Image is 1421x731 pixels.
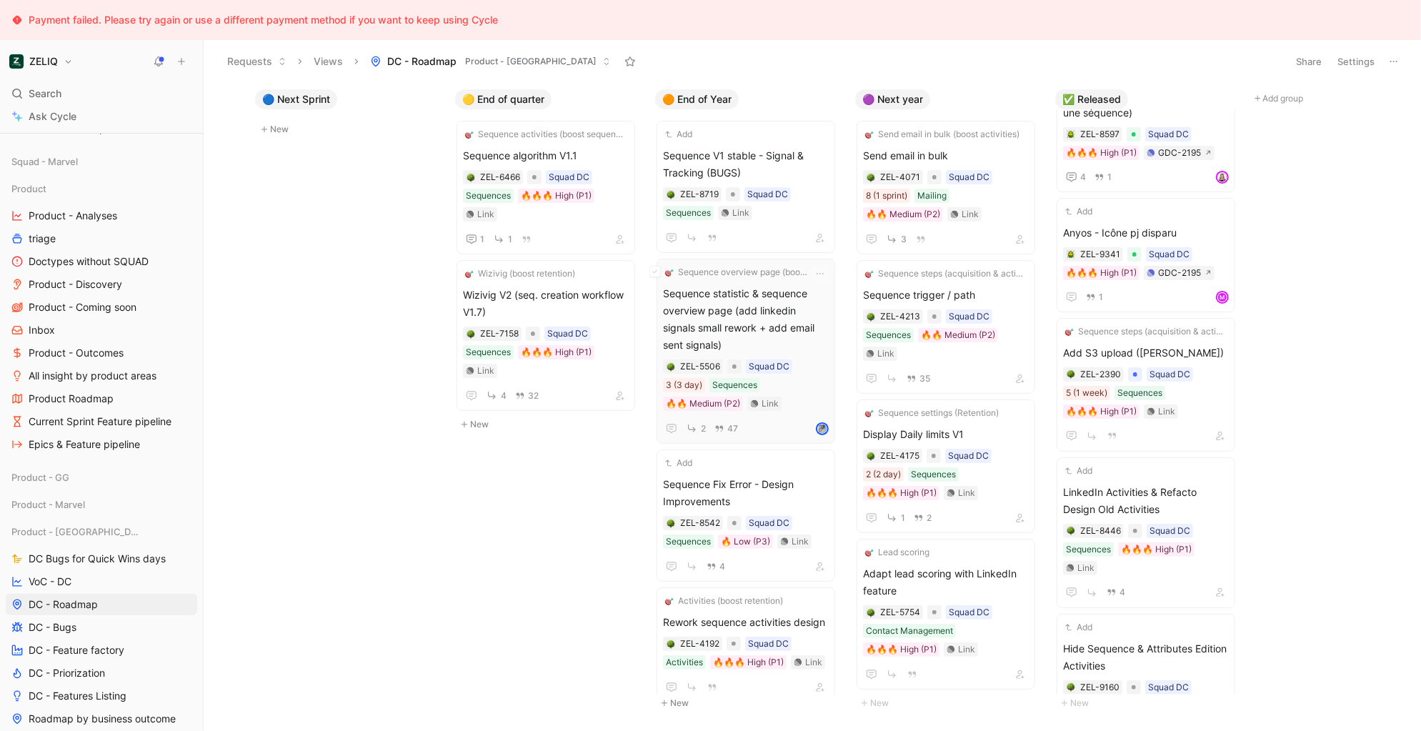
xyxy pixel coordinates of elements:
[6,83,197,104] div: Search
[866,172,876,182] button: 🌳
[463,231,487,248] button: 1
[667,363,675,372] img: 🌳
[11,181,46,196] span: Product
[911,467,956,482] div: Sequences
[6,151,197,172] div: Squad - Marvel
[1107,173,1112,181] span: 1
[662,92,732,106] span: 🟠 End of Year
[547,327,588,341] div: Squad DC
[792,534,809,549] div: Link
[927,514,932,522] span: 2
[666,518,676,528] div: 🌳
[866,486,937,500] div: 🔥🔥🔥 High (P1)
[863,287,1029,304] span: Sequence trigger / path
[262,92,330,106] span: 🔵 Next Sprint
[465,269,474,278] img: 🎯
[1057,61,1235,192] a: AddPièce jointe pas dans l'email (via une séquence)Squad DC🔥🔥🔥 High (P1)GDC-219541avatar
[463,147,629,164] span: Sequence algorithm V1.1
[867,609,875,617] img: 🌳
[466,329,476,339] button: 🌳
[917,189,947,203] div: Mailing
[1077,561,1095,575] div: Link
[762,397,779,411] div: Link
[904,371,933,387] button: 35
[29,232,56,246] span: triage
[863,127,1022,141] button: 🎯Send email in bulk (boost activities)
[6,640,197,661] a: DC - Feature factory
[6,467,197,488] div: Product - GG
[663,614,829,631] span: Rework sequence activities design
[29,575,71,589] span: VoC - DC
[1121,542,1192,557] div: 🔥🔥🔥 High (P1)
[865,548,874,557] img: 🎯
[878,127,1019,141] span: Send email in bulk (boost activities)
[29,392,114,406] span: Product Roadmap
[467,330,475,339] img: 🌳
[704,559,728,575] button: 4
[1049,83,1250,719] div: ✅ ReleasedNew
[666,189,676,199] button: 🌳
[866,312,876,322] div: 🌳
[1063,640,1229,675] span: Hide Sequence & Attributes Edition Activities
[866,642,937,657] div: 🔥🔥🔥 High (P1)
[1120,588,1125,597] span: 4
[655,695,844,712] button: New
[663,476,829,510] span: Sequence Fix Error - Design Improvements
[463,267,577,281] button: 🎯Wizivig (boost retention)
[1150,367,1190,382] div: Squad DC
[883,509,908,527] button: 1
[866,624,953,638] div: Contact Management
[6,434,197,455] a: Epics & Feature pipeline
[255,89,337,109] button: 🔵 Next Sprint
[1057,318,1235,452] a: 🎯Sequence steps (acquisition & activation)Add S3 upload ([PERSON_NAME])Squad DC5 (1 week)Sequence...
[880,605,920,620] div: ZEL-5754
[721,534,770,549] div: 🔥 Low (P3)
[665,597,674,605] img: 🎯
[657,449,835,582] a: AddSequence Fix Error - Design ImprovementsSquad DCSequences🔥 Low (P3)Link4
[9,54,24,69] img: ZELIQ
[866,207,940,222] div: 🔥🔥 Medium (P2)
[649,83,849,719] div: 🟠 End of YearNew
[6,411,197,432] a: Current Sprint Feature pipeline
[863,565,1029,600] span: Adapt lead scoring with LinkedIn feature
[666,397,740,411] div: 🔥🔥 Medium (P2)
[878,267,1027,281] span: Sequence steps (acquisition & activation)
[865,409,874,417] img: 🎯
[1066,386,1107,400] div: 5 (1 week)
[467,174,475,182] img: 🌳
[1055,89,1128,109] button: ✅ Released
[863,426,1029,443] span: Display Daily limits V1
[732,206,749,220] div: Link
[1066,542,1111,557] div: Sequences
[1080,367,1121,382] div: ZEL-2390
[1066,369,1076,379] button: 🌳
[1331,51,1381,71] button: Settings
[29,85,61,102] span: Search
[29,597,98,612] span: DC - Roadmap
[480,170,520,184] div: ZEL-6466
[948,449,989,463] div: Squad DC
[857,399,1035,533] a: 🎯Sequence settings (Retention)Display Daily limits V1Squad DC2 (2 day)Sequences🔥🔥🔥 High (P1)Link12
[727,424,738,433] span: 47
[528,392,539,400] span: 32
[6,548,197,570] a: DC Bugs for Quick Wins days
[866,189,907,203] div: 8 (1 sprint)
[1063,484,1229,518] span: LinkedIn Activities & Refacto Design Old Activities
[466,172,476,182] div: 🌳
[1063,204,1095,219] button: Add
[1080,247,1120,262] div: ZEL-9341
[666,655,703,670] div: Activities
[701,424,706,433] span: 2
[663,265,810,279] button: 🎯Sequence overview page (boost retention)
[11,154,78,169] span: Squad - Marvel
[501,392,507,400] span: 4
[449,83,649,440] div: 🟡 End of quarterNew
[29,300,136,314] span: Product - Coming soon
[878,545,929,560] span: Lead scoring
[1290,51,1328,71] button: Share
[29,643,124,657] span: DC - Feature factory
[29,689,126,703] span: DC - Features Listing
[678,594,783,608] span: Activities (boost retention)
[867,174,875,182] img: 🌳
